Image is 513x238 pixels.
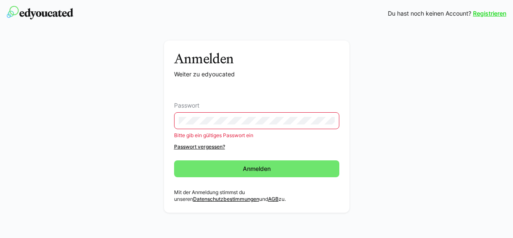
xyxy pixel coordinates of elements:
[174,160,339,177] button: Anmelden
[388,9,471,18] span: Du hast noch keinen Account?
[7,6,73,19] img: edyoucated
[193,196,259,202] a: Datenschutzbestimmungen
[473,9,506,18] a: Registrieren
[174,132,253,138] span: Bitte gib ein gültiges Passwort ein
[242,165,272,173] span: Anmelden
[174,189,339,203] p: Mit der Anmeldung stimmst du unseren und zu.
[174,102,199,109] span: Passwort
[174,70,339,78] p: Weiter zu edyoucated
[268,196,279,202] a: AGB
[174,143,339,150] a: Passwort vergessen?
[174,51,339,67] h3: Anmelden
